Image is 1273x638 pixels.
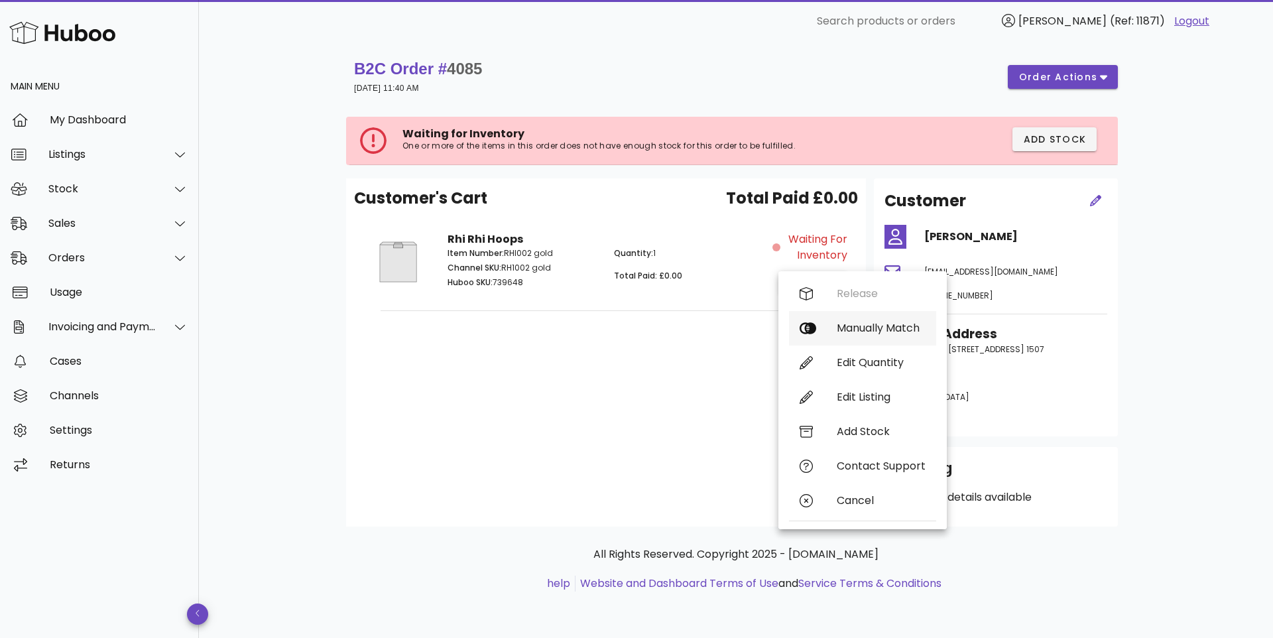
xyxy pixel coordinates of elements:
[837,460,926,472] div: Contact Support
[354,186,487,210] span: Customer's Cart
[50,355,188,367] div: Cases
[354,84,419,93] small: [DATE] 11:40 AM
[48,251,156,264] div: Orders
[924,266,1058,277] span: [EMAIL_ADDRESS][DOMAIN_NAME]
[614,247,764,259] p: 1
[50,286,188,298] div: Usage
[50,458,188,471] div: Returns
[357,546,1115,562] p: All Rights Reserved. Copyright 2025 - [DOMAIN_NAME]
[48,182,156,195] div: Stock
[448,247,504,259] span: Item Number:
[1110,13,1165,29] span: (Ref: 11871)
[576,576,941,592] li: and
[614,270,682,281] span: Total Paid: £0.00
[448,277,598,288] p: 739648
[837,391,926,403] div: Edit Listing
[884,489,1107,505] p: No shipping details available
[448,277,493,288] span: Huboo SKU:
[726,186,858,210] span: Total Paid £0.00
[837,322,926,334] div: Manually Match
[837,356,926,369] div: Edit Quantity
[884,458,1107,489] div: Shipping
[448,262,598,274] p: RH1002 gold
[884,189,966,213] h2: Customer
[1012,127,1097,151] button: Add Stock
[580,576,778,591] a: Website and Dashboard Terms of Use
[50,424,188,436] div: Settings
[48,217,156,229] div: Sales
[884,344,1044,355] span: [PERSON_NAME][STREET_ADDRESS] 1507
[837,425,926,438] div: Add Stock
[448,247,598,259] p: RHI002 gold
[547,576,570,591] a: help
[1018,70,1098,84] span: order actions
[1018,13,1107,29] span: [PERSON_NAME]
[354,60,482,78] strong: B2C Order #
[448,231,523,247] strong: Rhi Rhi Hoops
[50,389,188,402] div: Channels
[448,262,501,273] span: Channel SKU:
[402,126,524,141] span: Waiting for Inventory
[837,494,926,507] div: Cancel
[924,290,993,301] span: [PHONE_NUMBER]
[48,148,156,160] div: Listings
[614,247,653,259] span: Quantity:
[9,19,115,47] img: Huboo Logo
[402,141,871,151] p: One or more of the items in this order does not have enough stock for this order to be fulfilled.
[798,576,941,591] a: Service Terms & Conditions
[447,60,482,78] span: 4085
[783,231,847,263] span: Waiting for Inventory
[50,113,188,126] div: My Dashboard
[924,229,1107,245] h4: [PERSON_NAME]
[884,325,1107,344] h3: Shipping Address
[1008,65,1118,89] button: order actions
[1023,133,1087,147] span: Add Stock
[365,231,432,292] img: Product Image
[48,320,156,333] div: Invoicing and Payments
[1174,13,1209,29] a: Logout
